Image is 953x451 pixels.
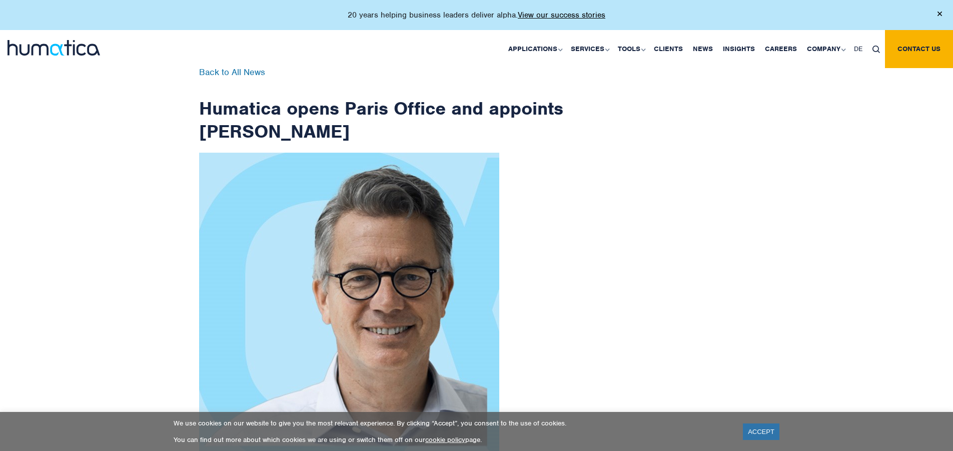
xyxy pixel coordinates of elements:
a: Company [802,30,849,68]
img: search_icon [872,46,880,53]
a: Back to All News [199,67,265,78]
a: Insights [718,30,760,68]
a: View our success stories [518,10,605,20]
a: cookie policy [425,435,465,444]
a: News [688,30,718,68]
a: Clients [649,30,688,68]
a: Services [566,30,613,68]
a: DE [849,30,867,68]
a: ACCEPT [743,423,779,440]
p: You can find out more about which cookies we are using or switch them off on our page. [174,435,730,444]
a: Careers [760,30,802,68]
a: Tools [613,30,649,68]
span: DE [854,45,862,53]
p: 20 years helping business leaders deliver alpha. [348,10,605,20]
img: logo [8,40,100,56]
h1: Humatica opens Paris Office and appoints [PERSON_NAME] [199,68,564,143]
p: We use cookies on our website to give you the most relevant experience. By clicking “Accept”, you... [174,419,730,427]
a: Contact us [885,30,953,68]
a: Applications [503,30,566,68]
